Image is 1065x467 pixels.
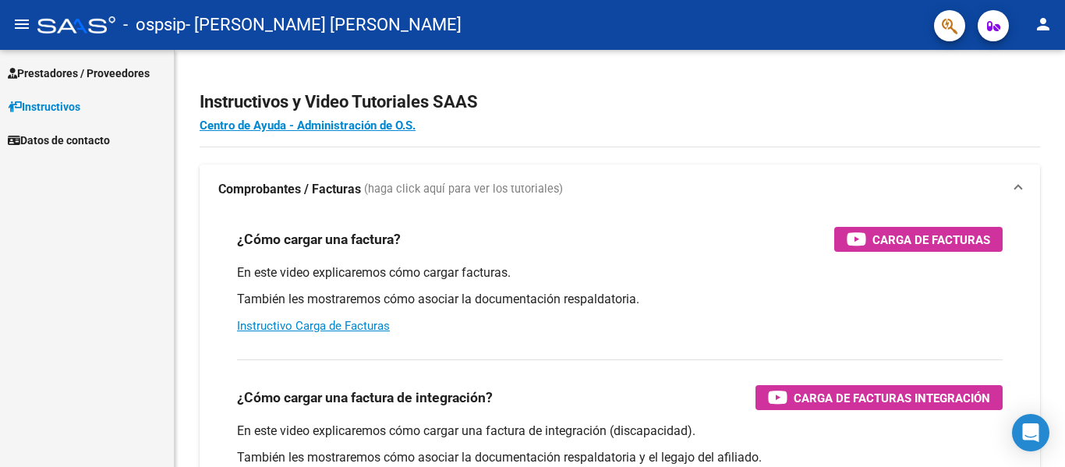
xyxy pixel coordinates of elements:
[1012,414,1049,451] div: Open Intercom Messenger
[834,227,1003,252] button: Carga de Facturas
[237,291,1003,308] p: También les mostraremos cómo asociar la documentación respaldatoria.
[237,264,1003,281] p: En este video explicaremos cómo cargar facturas.
[237,449,1003,466] p: También les mostraremos cómo asociar la documentación respaldatoria y el legajo del afiliado.
[12,15,31,34] mat-icon: menu
[200,165,1040,214] mat-expansion-panel-header: Comprobantes / Facturas (haga click aquí para ver los tutoriales)
[237,228,401,250] h3: ¿Cómo cargar una factura?
[237,387,493,409] h3: ¿Cómo cargar una factura de integración?
[755,385,1003,410] button: Carga de Facturas Integración
[237,423,1003,440] p: En este video explicaremos cómo cargar una factura de integración (discapacidad).
[200,87,1040,117] h2: Instructivos y Video Tutoriales SAAS
[1034,15,1053,34] mat-icon: person
[8,65,150,82] span: Prestadores / Proveedores
[8,98,80,115] span: Instructivos
[794,388,990,408] span: Carga de Facturas Integración
[364,181,563,198] span: (haga click aquí para ver los tutoriales)
[218,181,361,198] strong: Comprobantes / Facturas
[186,8,462,42] span: - [PERSON_NAME] [PERSON_NAME]
[8,132,110,149] span: Datos de contacto
[123,8,186,42] span: - ospsip
[237,319,390,333] a: Instructivo Carga de Facturas
[200,119,416,133] a: Centro de Ayuda - Administración de O.S.
[872,230,990,249] span: Carga de Facturas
